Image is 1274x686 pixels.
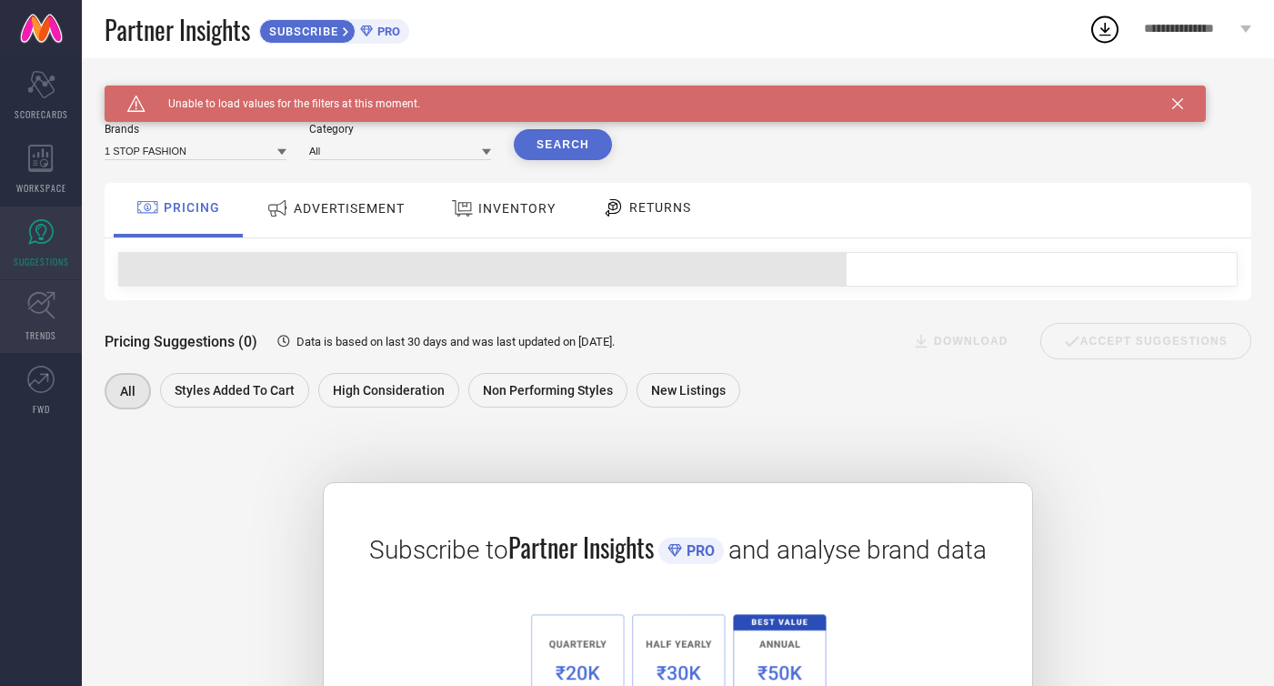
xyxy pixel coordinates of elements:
[373,25,400,38] span: PRO
[175,383,295,398] span: Styles Added To Cart
[120,384,135,398] span: All
[15,107,68,121] span: SCORECARDS
[105,123,286,136] div: Brands
[296,335,615,348] span: Data is based on last 30 days and was last updated on [DATE] .
[478,201,556,216] span: INVENTORY
[309,123,491,136] div: Category
[1040,323,1251,359] div: Accept Suggestions
[16,181,66,195] span: WORKSPACE
[14,255,69,268] span: SUGGESTIONS
[105,86,200,100] h1: SUGGESTIONS
[105,11,250,48] span: Partner Insights
[145,97,420,110] span: Unable to load values for the filters at this moment.
[728,535,987,565] span: and analyse brand data
[629,200,691,215] span: RETURNS
[508,529,654,566] span: Partner Insights
[25,328,56,342] span: TRENDS
[483,383,613,398] span: Non Performing Styles
[260,25,343,38] span: SUBSCRIBE
[105,333,257,350] span: Pricing Suggestions (0)
[369,535,508,565] span: Subscribe to
[294,201,405,216] span: ADVERTISEMENT
[1088,13,1121,45] div: Open download list
[333,383,445,398] span: High Consideration
[259,15,409,44] a: SUBSCRIBEPRO
[164,200,220,215] span: PRICING
[514,129,612,160] button: Search
[33,402,50,416] span: FWD
[682,542,715,560] span: PRO
[651,383,726,398] span: New Listings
